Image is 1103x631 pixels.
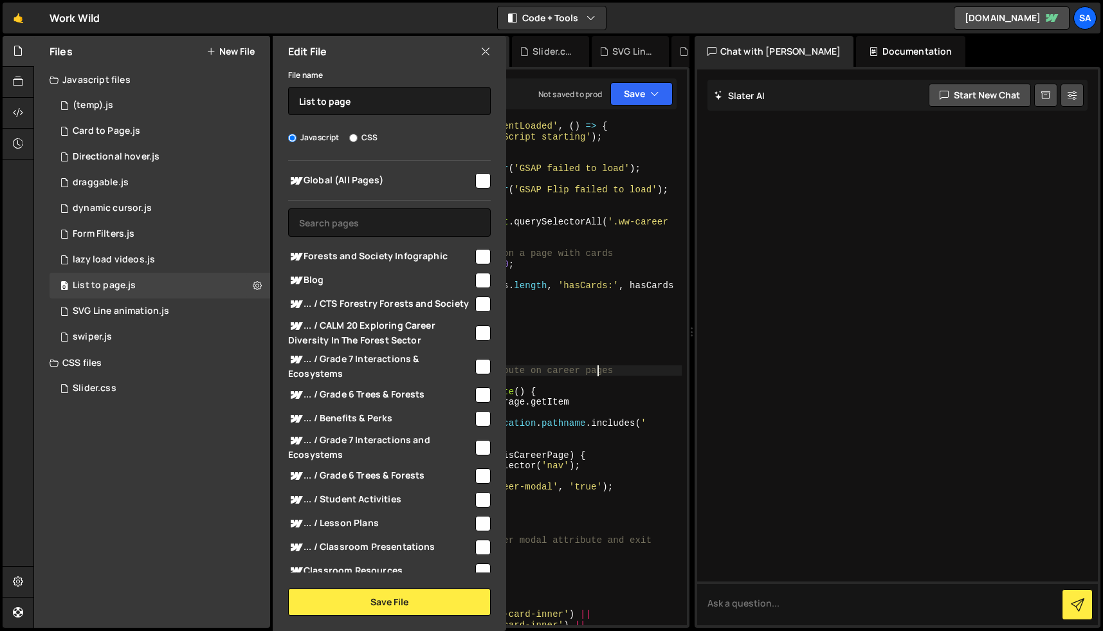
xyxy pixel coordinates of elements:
[288,69,323,82] label: File name
[288,563,473,579] span: Classroom Resources
[533,45,574,58] div: Slider.css
[288,411,473,426] span: ... / Benefits & Perks
[288,589,491,616] button: Save File
[288,297,473,312] span: ... / CTS Forestry Forests and Society
[50,298,270,324] div: SVG Line animation.js
[73,306,169,317] div: SVG Line animation.js
[50,44,73,59] h2: Files
[498,6,606,30] button: Code + Tools
[288,352,473,380] span: ... / Grade 7 Interactions & Ecosystems
[288,173,473,188] span: Global (All Pages)
[60,282,68,292] span: 0
[34,350,270,376] div: CSS files
[288,249,473,264] span: Forests and Society Infographic
[288,87,491,115] input: Name
[73,228,134,240] div: Form Filters.js
[50,376,270,401] div: Slider.css
[73,331,112,343] div: swiper.js
[50,170,270,196] div: 16508/45375.js
[288,387,473,403] span: ... / Grade 6 Trees & Forests
[288,492,473,508] span: ... / Student Activities
[50,221,270,247] div: Form Filters.js
[50,273,270,298] div: 16508/46297.js
[349,131,378,144] label: CSS
[3,3,34,33] a: 🤙
[288,468,473,484] span: ... / Grade 6 Trees & Forests
[206,46,255,57] button: New File
[288,433,473,461] span: ... / Grade 7 Interactions and Ecosystems
[695,36,854,67] div: Chat with [PERSON_NAME]
[73,151,160,163] div: Directional hover.js
[349,134,358,142] input: CSS
[50,10,100,26] div: Work Wild
[288,318,473,347] span: ... / CALM 20 Exploring Career Diversity In The Forest Sector
[1073,6,1097,30] a: Sa
[288,516,473,531] span: ... / Lesson Plans
[50,247,270,273] div: 16508/47544.js
[73,100,113,111] div: (temp).js
[288,44,327,59] h2: Edit File
[929,84,1031,107] button: Start new chat
[288,273,473,288] span: Blog
[73,203,152,214] div: dynamic cursor.js
[50,93,270,118] div: 16508/45391.js
[73,254,155,266] div: lazy load videos.js
[50,144,270,170] div: 16508/45374.js
[73,383,116,394] div: Slider.css
[612,45,653,58] div: SVG Line animation.js
[73,125,140,137] div: Card to Page.js
[288,131,340,144] label: Javascript
[50,196,270,221] div: 16508/45376.js
[34,67,270,93] div: Javascript files
[714,89,765,102] h2: Slater AI
[288,540,473,555] span: ... / Classroom Presentations
[538,89,603,100] div: Not saved to prod
[73,177,129,188] div: draggable.js
[50,118,270,144] div: Card to Page.js
[50,324,270,350] div: swiper.js
[288,134,296,142] input: Javascript
[288,208,491,237] input: Search pages
[610,82,673,105] button: Save
[856,36,965,67] div: Documentation
[954,6,1070,30] a: [DOMAIN_NAME]
[73,280,136,291] div: List to page.js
